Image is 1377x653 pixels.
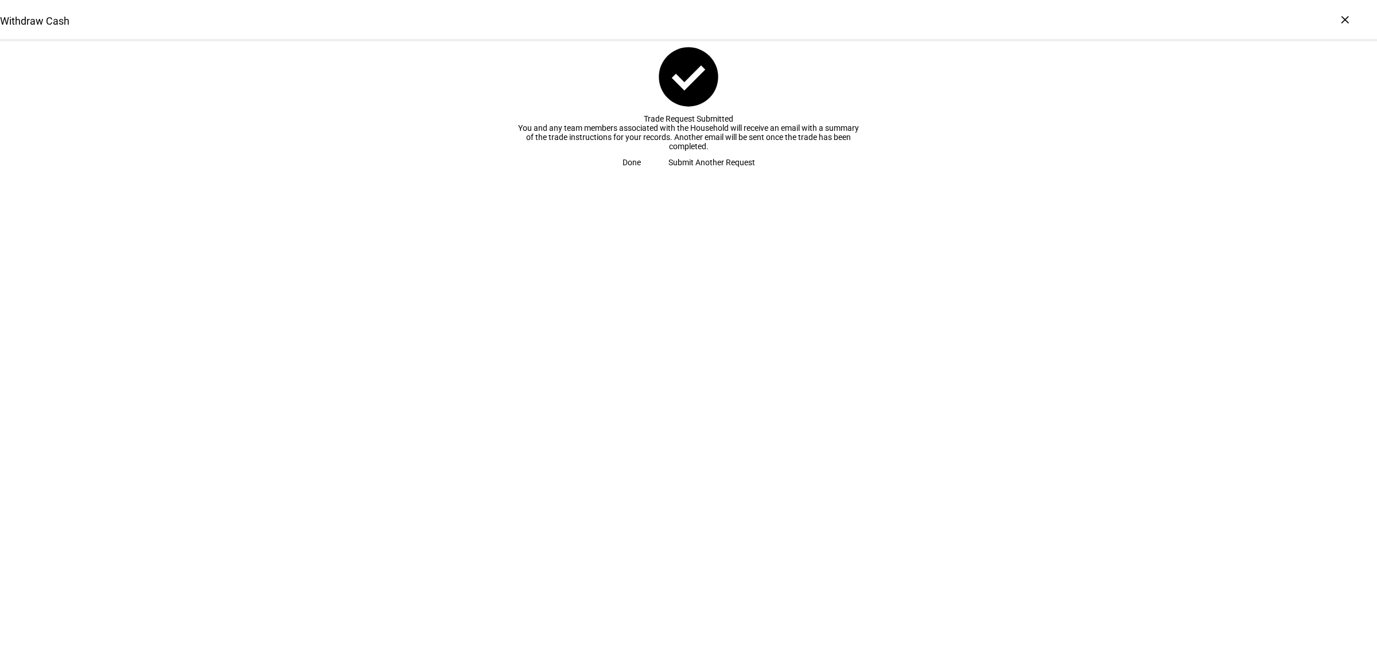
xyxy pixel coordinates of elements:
button: Done [609,151,655,174]
div: × [1336,10,1354,29]
div: Trade Request Submitted [516,114,861,123]
span: Submit Another Request [668,151,755,174]
button: Submit Another Request [655,151,769,174]
mat-icon: check_circle [653,41,724,112]
span: Done [623,151,641,174]
div: You and any team members associated with the Household will receive an email with a summary of th... [516,123,861,151]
